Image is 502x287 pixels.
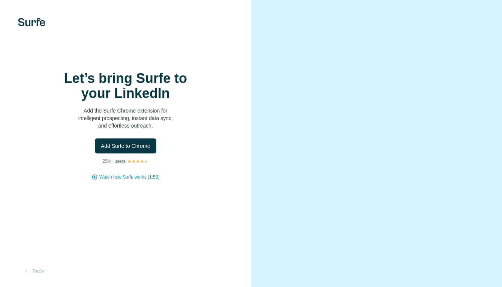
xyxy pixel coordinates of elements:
[127,159,148,164] img: Rating Stars
[51,71,201,101] h1: Let’s bring Surfe to your LinkedIn
[51,107,201,129] p: Add the Surfe Chrome extension for intelligent prospecting, instant data sync, and effortless out...
[18,264,49,278] button: Back
[18,18,45,26] img: Surfe's logo
[99,174,159,180] button: Watch how Surfe works (1:58)
[101,142,150,150] span: Add Surfe to Chrome
[103,158,126,165] p: 25K+ users
[95,138,156,153] button: Add Surfe to Chrome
